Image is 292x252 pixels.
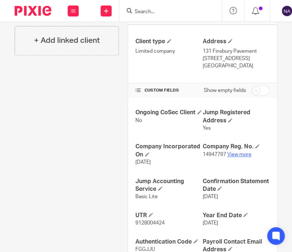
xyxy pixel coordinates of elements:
img: Pixie [15,6,51,16]
input: Search [134,9,200,15]
span: [DATE] [135,160,151,165]
h4: Address [202,38,270,45]
h4: Jump Registered Address [202,109,270,125]
h4: + Add linked client [34,35,100,46]
h4: Jump Accounting Service [135,177,203,193]
h4: Client type [135,38,203,45]
p: Limited company [135,48,203,55]
span: No [135,118,142,123]
span: 9128004424 [135,220,165,225]
span: [DATE] [202,220,218,225]
span: Yes [202,126,210,131]
span: 14947797 [202,152,226,157]
h4: CUSTOM FIELDS [135,88,203,93]
span: [DATE] [202,194,218,199]
h4: UTR [135,211,203,219]
p: 131 Finsbury Pavement [202,48,270,55]
h4: Authentication Code [135,238,203,245]
h4: Company Incorporated On [135,143,203,159]
label: Show empty fields [204,87,246,94]
span: Basic Lite [135,194,158,199]
h4: Ongoing CoSec Client [135,109,203,116]
p: [GEOGRAPHIC_DATA] [202,62,270,70]
p: [STREET_ADDRESS] [202,55,270,62]
a: View more [227,152,251,157]
h4: Confirmation Statement Date [202,177,270,193]
h4: Year End Date [202,211,270,219]
h4: Company Reg. No. [202,143,270,151]
span: FGGJJU [135,247,155,252]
